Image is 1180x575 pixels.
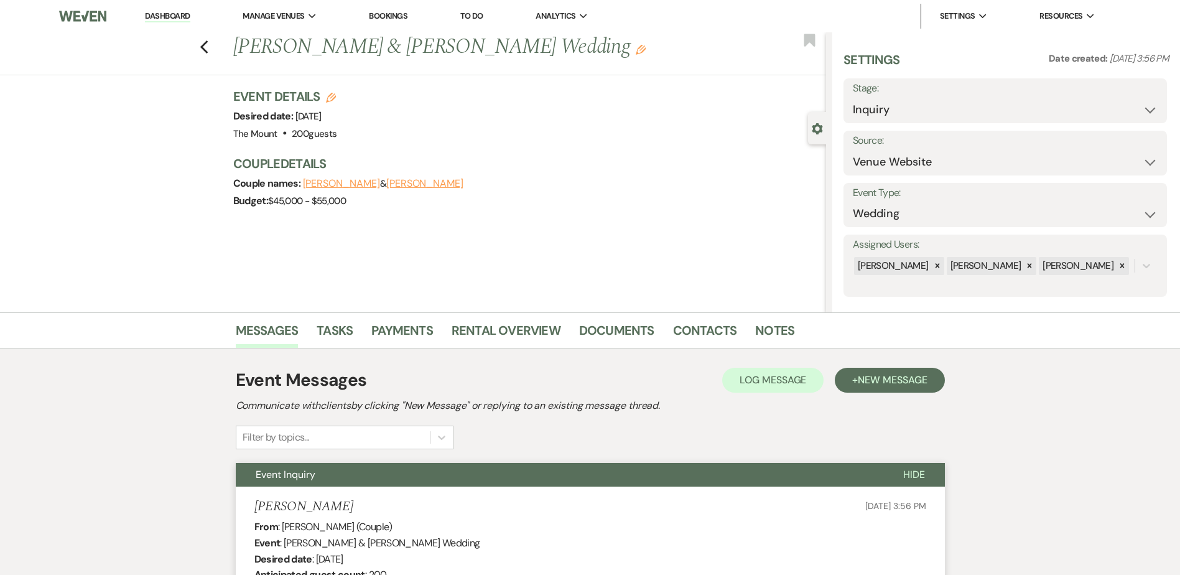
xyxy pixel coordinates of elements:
a: Messages [236,320,299,348]
a: Payments [371,320,433,348]
h1: Event Messages [236,367,367,393]
img: Weven Logo [59,3,106,29]
button: Edit [636,44,646,55]
b: Desired date [254,553,312,566]
div: [PERSON_NAME] [1039,257,1115,275]
h5: [PERSON_NAME] [254,499,353,515]
span: Event Inquiry [256,468,315,481]
button: [PERSON_NAME] [386,179,463,189]
a: To Do [460,11,483,21]
button: [PERSON_NAME] [303,179,380,189]
div: [PERSON_NAME] [947,257,1023,275]
span: Log Message [740,373,806,386]
b: From [254,520,278,533]
span: The Mount [233,128,277,140]
a: Contacts [673,320,737,348]
span: Resources [1039,10,1082,22]
button: Log Message [722,368,824,393]
span: $45,000 - $55,000 [268,195,346,207]
span: Date created: [1049,52,1110,65]
button: +New Message [835,368,944,393]
h3: Settings [843,51,900,78]
span: Couple names: [233,177,303,190]
span: & [303,177,463,190]
span: 200 guests [292,128,337,140]
div: Filter by topics... [243,430,309,445]
span: New Message [858,373,927,386]
button: Close lead details [812,122,823,134]
h2: Communicate with clients by clicking "New Message" or replying to an existing message thread. [236,398,945,413]
span: Budget: [233,194,269,207]
span: Settings [940,10,975,22]
span: [DATE] 3:56 PM [1110,52,1169,65]
a: Bookings [369,11,407,21]
h3: Event Details [233,88,337,105]
span: Analytics [536,10,575,22]
span: [DATE] [295,110,322,123]
a: Tasks [317,320,353,348]
span: Desired date: [233,110,295,123]
label: Stage: [853,80,1158,98]
h3: Couple Details [233,155,814,172]
div: [PERSON_NAME] [854,257,931,275]
label: Assigned Users: [853,236,1158,254]
label: Source: [853,132,1158,150]
span: [DATE] 3:56 PM [865,500,926,512]
a: Notes [755,320,794,348]
h1: [PERSON_NAME] & [PERSON_NAME] Wedding [233,32,703,62]
a: Rental Overview [452,320,560,348]
a: Dashboard [145,11,190,22]
label: Event Type: [853,184,1158,202]
button: Event Inquiry [236,463,883,487]
span: Manage Venues [243,10,304,22]
button: Hide [883,463,945,487]
span: Hide [903,468,925,481]
a: Documents [579,320,654,348]
b: Event [254,536,281,549]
